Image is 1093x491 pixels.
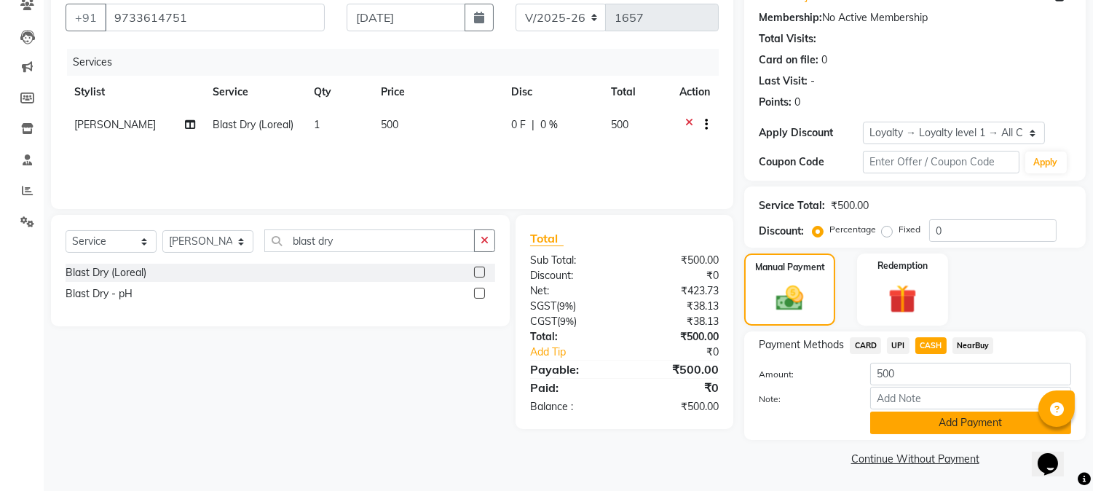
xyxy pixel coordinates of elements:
[759,198,825,213] div: Service Total:
[519,268,625,283] div: Discount:
[863,151,1019,173] input: Enter Offer / Coupon Code
[768,283,811,314] img: _cash.svg
[870,387,1071,409] input: Add Note
[759,31,816,47] div: Total Visits:
[829,223,876,236] label: Percentage
[759,337,844,353] span: Payment Methods
[625,329,730,345] div: ₹500.00
[532,117,534,133] span: |
[381,118,398,131] span: 500
[870,363,1071,385] input: Amount
[519,345,642,360] a: Add Tip
[314,118,320,131] span: 1
[1025,152,1067,173] button: Apply
[559,300,573,312] span: 9%
[625,399,730,415] div: ₹500.00
[625,283,730,299] div: ₹423.73
[66,286,133,302] div: Blast Dry - pH
[502,76,602,109] th: Disc
[642,345,730,360] div: ₹0
[831,198,869,213] div: ₹500.00
[1032,433,1078,476] iframe: chat widget
[887,337,909,354] span: UPI
[530,315,557,328] span: CGST
[880,281,926,317] img: _gift.svg
[105,4,325,31] input: Search by Name/Mobile/Email/Code
[305,76,372,109] th: Qty
[671,76,719,109] th: Action
[612,118,629,131] span: 500
[759,10,1071,25] div: No Active Membership
[66,76,205,109] th: Stylist
[519,314,625,329] div: ( )
[759,95,792,110] div: Points:
[67,49,730,76] div: Services
[877,259,928,272] label: Redemption
[74,118,156,131] span: [PERSON_NAME]
[759,74,808,89] div: Last Visit:
[519,299,625,314] div: ( )
[759,125,863,141] div: Apply Discount
[748,368,859,381] label: Amount:
[519,399,625,415] div: Balance :
[747,452,1083,467] a: Continue Without Payment
[625,379,730,396] div: ₹0
[372,76,502,109] th: Price
[625,361,730,378] div: ₹500.00
[810,74,815,89] div: -
[540,117,558,133] span: 0 %
[205,76,306,109] th: Service
[560,315,574,327] span: 9%
[759,224,804,239] div: Discount:
[870,412,1071,434] button: Add Payment
[625,299,730,314] div: ₹38.13
[755,261,825,274] label: Manual Payment
[952,337,994,354] span: NearBuy
[519,379,625,396] div: Paid:
[519,253,625,268] div: Sub Total:
[603,76,671,109] th: Total
[759,52,818,68] div: Card on file:
[915,337,947,354] span: CASH
[821,52,827,68] div: 0
[748,393,859,406] label: Note:
[519,361,625,378] div: Payable:
[759,10,822,25] div: Membership:
[519,283,625,299] div: Net:
[213,118,294,131] span: Blast Dry (Loreal)
[850,337,881,354] span: CARD
[511,117,526,133] span: 0 F
[519,329,625,345] div: Total:
[794,95,800,110] div: 0
[66,265,146,280] div: Blast Dry (Loreal)
[625,314,730,329] div: ₹38.13
[899,223,920,236] label: Fixed
[625,253,730,268] div: ₹500.00
[625,268,730,283] div: ₹0
[759,154,863,170] div: Coupon Code
[530,299,556,313] span: SGST
[66,4,106,31] button: +91
[530,231,564,246] span: Total
[264,229,475,252] input: Search or Scan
